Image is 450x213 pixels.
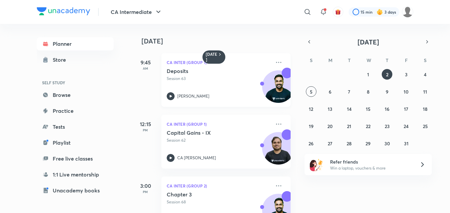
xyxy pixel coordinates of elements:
button: October 25, 2025 [420,121,430,131]
a: Unacademy books [37,184,114,197]
button: October 4, 2025 [420,69,430,80]
button: October 23, 2025 [382,121,392,131]
h4: [DATE] [141,37,297,45]
abbr: October 23, 2025 [385,123,390,129]
button: October 20, 2025 [325,121,335,131]
abbr: October 9, 2025 [386,89,388,95]
button: October 31, 2025 [401,138,412,149]
abbr: Thursday [386,57,388,63]
div: Store [53,56,70,64]
p: PM [132,128,159,132]
p: CA Inter (Group 1) [167,58,271,66]
abbr: October 29, 2025 [366,140,370,147]
abbr: October 25, 2025 [423,123,428,129]
abbr: October 17, 2025 [404,106,408,112]
a: Free live classes [37,152,114,165]
img: Avatar [262,74,294,106]
button: October 3, 2025 [401,69,412,80]
button: October 21, 2025 [344,121,355,131]
abbr: Friday [405,57,408,63]
abbr: October 13, 2025 [328,106,332,112]
abbr: Sunday [310,57,312,63]
abbr: October 10, 2025 [404,89,409,95]
abbr: October 4, 2025 [424,71,426,78]
abbr: October 8, 2025 [367,89,369,95]
button: CA Intermediate [107,5,166,19]
button: October 8, 2025 [363,86,373,97]
abbr: October 11, 2025 [423,89,427,95]
p: Session 63 [167,76,271,82]
img: Avatar [262,136,294,168]
a: 1:1 Live mentorship [37,168,114,181]
abbr: October 14, 2025 [347,106,352,112]
h5: 3:00 [132,182,159,190]
abbr: Wednesday [366,57,371,63]
button: October 18, 2025 [420,104,430,114]
p: Win a laptop, vouchers & more [330,165,412,171]
button: October 12, 2025 [306,104,316,114]
abbr: October 26, 2025 [309,140,313,147]
abbr: October 21, 2025 [347,123,351,129]
abbr: October 12, 2025 [309,106,313,112]
abbr: October 22, 2025 [366,123,370,129]
img: streak [376,9,383,15]
h5: Chapter 3 [167,191,249,198]
button: October 11, 2025 [420,86,430,97]
abbr: Tuesday [348,57,351,63]
p: CA [PERSON_NAME] [177,155,216,161]
button: [DATE] [314,37,422,46]
p: Session 62 [167,137,271,143]
abbr: October 6, 2025 [329,89,331,95]
p: [PERSON_NAME] [177,93,209,99]
h6: [DATE] [206,52,217,62]
button: October 5, 2025 [306,86,316,97]
button: October 16, 2025 [382,104,392,114]
button: October 10, 2025 [401,86,412,97]
img: Company Logo [37,7,90,15]
button: October 28, 2025 [344,138,355,149]
abbr: October 30, 2025 [384,140,390,147]
abbr: October 7, 2025 [348,89,350,95]
button: October 22, 2025 [363,121,373,131]
h5: 9:45 [132,58,159,66]
button: October 13, 2025 [325,104,335,114]
span: [DATE] [358,37,379,46]
button: avatar [333,7,343,17]
button: October 17, 2025 [401,104,412,114]
abbr: October 20, 2025 [327,123,333,129]
img: Shikha kumari [402,6,413,18]
abbr: October 3, 2025 [405,71,408,78]
img: avatar [335,9,341,15]
button: October 1, 2025 [363,69,373,80]
h5: 12:15 [132,120,159,128]
p: AM [132,66,159,70]
a: Company Logo [37,7,90,17]
abbr: October 15, 2025 [366,106,370,112]
button: October 27, 2025 [325,138,335,149]
button: October 15, 2025 [363,104,373,114]
abbr: October 5, 2025 [310,89,312,95]
button: October 30, 2025 [382,138,392,149]
abbr: October 28, 2025 [347,140,352,147]
abbr: October 19, 2025 [309,123,313,129]
abbr: October 1, 2025 [367,71,369,78]
a: Store [37,53,114,66]
abbr: October 2, 2025 [386,71,388,78]
button: October 9, 2025 [382,86,392,97]
button: October 6, 2025 [325,86,335,97]
abbr: October 16, 2025 [385,106,389,112]
img: referral [310,158,323,171]
button: October 24, 2025 [401,121,412,131]
a: Tests [37,120,114,133]
button: October 26, 2025 [306,138,316,149]
a: Planner [37,37,114,50]
h5: Deposits [167,68,249,74]
abbr: Saturday [424,57,426,63]
a: Practice [37,104,114,117]
abbr: October 31, 2025 [404,140,409,147]
button: October 19, 2025 [306,121,316,131]
p: PM [132,190,159,194]
abbr: October 24, 2025 [404,123,409,129]
p: CA Inter (Group 1) [167,120,271,128]
button: October 14, 2025 [344,104,355,114]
